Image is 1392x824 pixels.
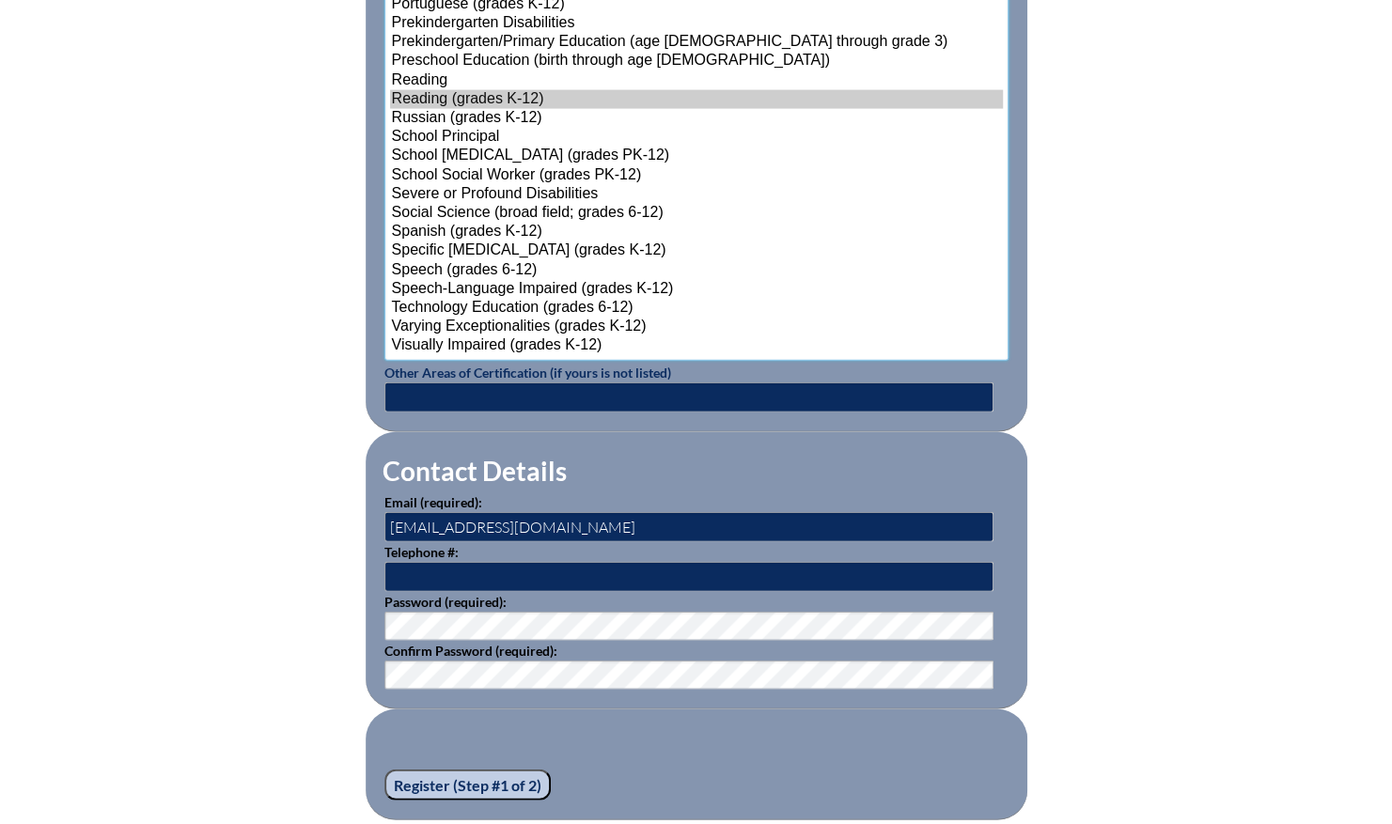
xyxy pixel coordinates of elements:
[390,90,1003,109] option: Reading (grades K-12)
[390,147,1003,165] option: School [MEDICAL_DATA] (grades PK-12)
[390,241,1003,260] option: Specific [MEDICAL_DATA] (grades K-12)
[384,594,507,610] label: Password (required):
[390,336,1003,355] option: Visually Impaired (grades K-12)
[384,770,551,801] input: Register (Step #1 of 2)
[390,223,1003,241] option: Spanish (grades K-12)
[390,318,1003,336] option: Varying Exceptionalities (grades K-12)
[390,52,1003,70] option: Preschool Education (birth through age [DEMOGRAPHIC_DATA])
[390,33,1003,52] option: Prekindergarten/Primary Education (age [DEMOGRAPHIC_DATA] through grade 3)
[390,280,1003,299] option: Speech-Language Impaired (grades K-12)
[390,71,1003,90] option: Reading
[384,365,671,381] label: Other Areas of Certification (if yours is not listed)
[390,14,1003,33] option: Prekindergarten Disabilities
[390,299,1003,318] option: Technology Education (grades 6-12)
[381,455,569,487] legend: Contact Details
[384,544,459,560] label: Telephone #:
[390,128,1003,147] option: School Principal
[390,109,1003,128] option: Russian (grades K-12)
[390,204,1003,223] option: Social Science (broad field; grades 6-12)
[390,166,1003,185] option: School Social Worker (grades PK-12)
[390,261,1003,280] option: Speech (grades 6-12)
[390,185,1003,204] option: Severe or Profound Disabilities
[384,494,482,510] label: Email (required):
[384,643,557,659] label: Confirm Password (required):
